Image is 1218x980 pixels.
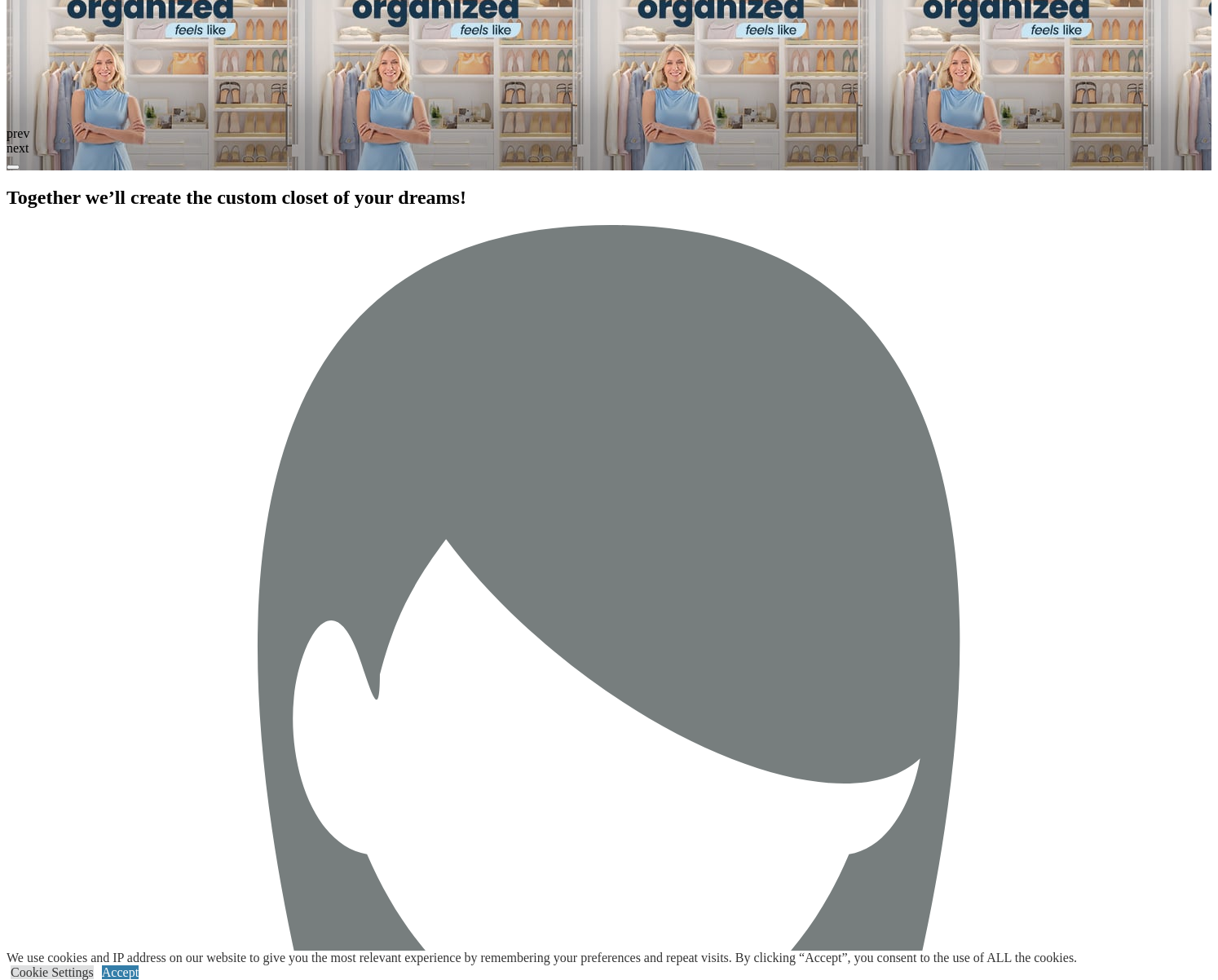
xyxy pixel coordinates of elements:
div: We use cookies and IP address on our website to give you the most relevant experience by remember... [7,951,1077,965]
div: prev [7,126,1211,141]
a: Accept [102,965,139,979]
div: next [7,141,1211,156]
h2: Together we’ll create the custom closet of your dreams! [7,187,1211,209]
a: Cookie Settings [11,965,94,979]
button: Click here to pause slide show [7,165,20,170]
